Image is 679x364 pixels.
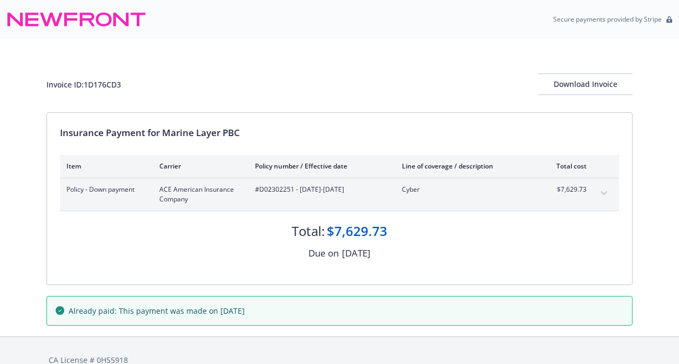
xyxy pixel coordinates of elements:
div: [DATE] [342,246,371,260]
div: Carrier [159,161,238,171]
span: ACE American Insurance Company [159,185,238,204]
div: Due on [308,246,339,260]
div: Policy number / Effective date [255,161,385,171]
div: Item [66,161,142,171]
p: Secure payments provided by Stripe [553,15,662,24]
div: Line of coverage / description [402,161,529,171]
div: Total: [292,222,325,240]
span: $7,629.73 [546,185,587,194]
div: Insurance Payment for Marine Layer PBC [60,126,619,140]
div: Policy - Down paymentACE American Insurance Company#D02302251 - [DATE]-[DATE]Cyber$7,629.73expand... [60,178,619,211]
div: Download Invoice [538,74,633,95]
span: Already paid: This payment was made on [DATE] [69,305,245,316]
span: Cyber [402,185,529,194]
button: Download Invoice [538,73,633,95]
div: $7,629.73 [327,222,387,240]
div: Invoice ID: 1D176CD3 [46,79,121,90]
span: #D02302251 - [DATE]-[DATE] [255,185,385,194]
span: Policy - Down payment [66,185,142,194]
div: Total cost [546,161,587,171]
button: expand content [595,185,613,202]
